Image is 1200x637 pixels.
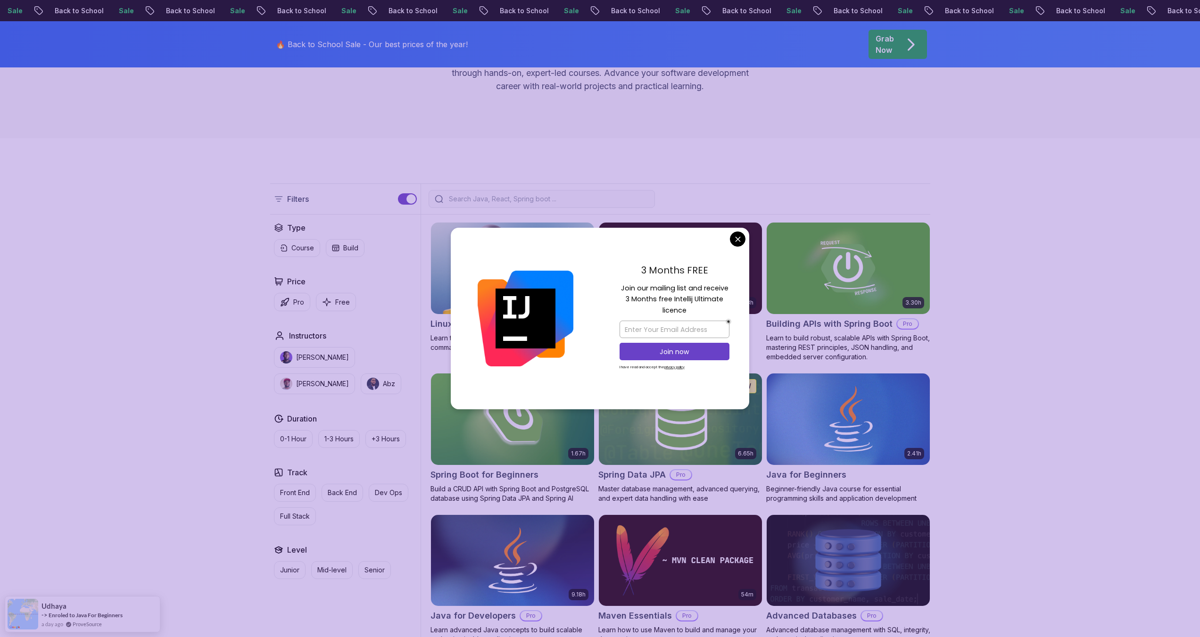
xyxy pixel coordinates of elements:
p: Senior [364,565,385,575]
p: Sale [617,6,647,16]
p: Sale [505,6,536,16]
img: Spring Data JPA card [599,373,762,465]
p: Sale [394,6,424,16]
img: Advanced Spring Boot card [599,223,762,314]
p: 2.41h [907,450,921,457]
p: Sale [283,6,313,16]
a: Linux Fundamentals card6.00hLinux FundamentalsProLearn the fundamentals of Linux and how to use t... [430,222,595,352]
h2: Type [287,222,306,233]
p: Pro [897,319,918,329]
button: Build [326,239,364,257]
img: instructor img [367,378,379,390]
p: Back to School [553,6,617,16]
button: Full Stack [274,507,316,525]
p: Back to School [664,6,728,16]
a: ProveSource [73,621,102,627]
p: Free [335,298,350,307]
button: Dev Ops [369,484,408,502]
img: Maven Essentials card [599,515,762,606]
p: Learn the fundamentals of Linux and how to use the command line [430,333,595,352]
h2: Maven Essentials [598,609,672,622]
h2: Linux Fundamentals [430,317,514,331]
p: Sale [60,6,91,16]
p: Build a CRUD API with Spring Boot and PostgreSQL database using Spring Data JPA and Spring AI [430,484,595,503]
a: Spring Boot for Beginners card1.67hNEWSpring Boot for BeginnersBuild a CRUD API with Spring Boot ... [430,373,595,503]
a: Spring Data JPA card6.65hNEWSpring Data JPAProMaster database management, advanced querying, and ... [598,373,762,503]
button: Pro [274,293,310,311]
img: instructor img [280,351,292,364]
p: [PERSON_NAME] [296,353,349,362]
button: +3 Hours [365,430,406,448]
h2: Java for Developers [430,609,516,622]
p: Pro [293,298,304,307]
img: Java for Beginners card [767,373,930,465]
p: Course [291,243,314,253]
p: +3 Hours [372,434,400,444]
p: 1.67h [571,450,586,457]
p: Sale [951,6,981,16]
input: Search Java, React, Spring boot ... [447,194,649,204]
p: Front End [280,488,310,497]
h2: Advanced Databases [766,609,857,622]
p: Back to School [998,6,1062,16]
img: provesource social proof notification image [8,599,38,629]
button: Free [316,293,356,311]
button: Mid-level [311,561,353,579]
button: 1-3 Hours [318,430,360,448]
img: Java for Developers card [431,515,594,606]
p: Filters [287,193,309,205]
p: [PERSON_NAME] [296,379,349,389]
p: Back to School [108,6,172,16]
p: Back to School [775,6,839,16]
p: Sale [728,6,758,16]
p: Mid-level [317,565,347,575]
p: Junior [280,565,299,575]
button: instructor img[PERSON_NAME] [274,347,355,368]
p: 54m [741,591,753,598]
p: Pro [861,611,882,620]
span: Udhaya [41,602,66,610]
p: Pro [677,611,697,620]
p: Back End [328,488,357,497]
img: instructor img [280,378,292,390]
p: Build [343,243,358,253]
p: 3.30h [905,299,921,306]
p: Back to School [441,6,505,16]
h2: Building APIs with Spring Boot [766,317,893,331]
p: Back to School [886,6,951,16]
h2: Spring Data JPA [598,468,666,481]
p: Back to School [1109,6,1173,16]
p: 0-1 Hour [280,434,306,444]
p: Sale [172,6,202,16]
button: 0-1 Hour [274,430,313,448]
a: Enroled to Java For Beginners [49,612,123,619]
h2: Track [287,467,307,478]
p: 9.18h [571,591,586,598]
p: Dev Ops [375,488,402,497]
h2: Instructors [289,330,326,341]
p: Master in-demand skills like Java, Spring Boot, DevOps, React, and more through hands-on, expert-... [442,53,759,93]
p: 6.65h [738,450,753,457]
p: 1-3 Hours [324,434,354,444]
h2: Spring Boot for Beginners [430,468,538,481]
button: Front End [274,484,316,502]
img: Building APIs with Spring Boot card [767,223,930,314]
h2: Java for Beginners [766,468,846,481]
p: Pro [521,611,541,620]
p: Master database management, advanced querying, and expert data handling with ease [598,484,762,503]
p: Back to School [219,6,283,16]
a: Java for Beginners card2.41hJava for BeginnersBeginner-friendly Java course for essential program... [766,373,930,503]
p: Learn to build robust, scalable APIs with Spring Boot, mastering REST principles, JSON handling, ... [766,333,930,362]
button: Course [274,239,320,257]
img: Spring Boot for Beginners card [431,373,594,465]
h2: Duration [287,413,317,424]
span: -> [41,611,48,619]
p: Back to School [330,6,394,16]
button: instructor imgAbz [361,373,401,394]
img: Advanced Databases card [767,515,930,606]
button: instructor img[PERSON_NAME] [274,373,355,394]
button: Back End [322,484,363,502]
a: Advanced Spring Boot card5.18hAdvanced Spring BootProDive deep into Spring Boot with our advanced... [598,222,762,362]
p: Pro [670,470,691,480]
p: 🔥 Back to School Sale - Our best prices of the year! [276,39,468,50]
